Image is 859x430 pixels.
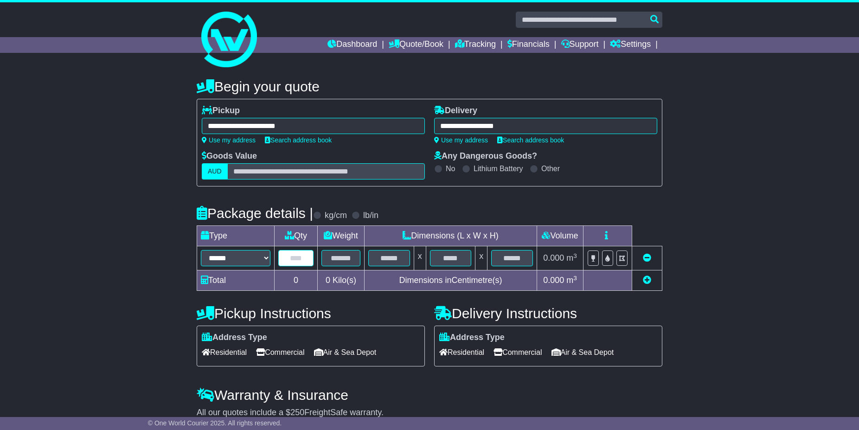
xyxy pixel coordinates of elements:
td: Qty [275,226,318,246]
span: 0.000 [543,253,564,263]
a: Support [561,37,599,53]
td: Type [197,226,275,246]
td: Dimensions in Centimetre(s) [364,270,537,291]
a: Quote/Book [389,37,443,53]
span: 250 [290,408,304,417]
h4: Pickup Instructions [197,306,425,321]
a: Settings [610,37,651,53]
label: No [446,164,455,173]
span: Residential [202,345,247,359]
td: x [475,246,487,270]
span: m [566,253,577,263]
a: Use my address [434,136,488,144]
label: Any Dangerous Goods? [434,151,537,161]
label: Other [541,164,560,173]
label: Pickup [202,106,240,116]
span: 0 [326,276,330,285]
label: Address Type [439,333,505,343]
a: Financials [507,37,550,53]
a: Add new item [643,276,651,285]
td: Weight [318,226,365,246]
h4: Package details | [197,205,313,221]
span: Commercial [256,345,304,359]
td: Volume [537,226,583,246]
a: Tracking [455,37,496,53]
td: Dimensions (L x W x H) [364,226,537,246]
sup: 3 [573,275,577,282]
a: Search address book [265,136,332,144]
label: Goods Value [202,151,257,161]
span: Air & Sea Depot [551,345,614,359]
td: Kilo(s) [318,270,365,291]
span: 0.000 [543,276,564,285]
h4: Delivery Instructions [434,306,662,321]
td: Total [197,270,275,291]
td: x [414,246,426,270]
label: Address Type [202,333,267,343]
span: Commercial [494,345,542,359]
sup: 3 [573,252,577,259]
h4: Warranty & Insurance [197,387,662,403]
label: AUD [202,163,228,180]
label: kg/cm [325,211,347,221]
span: Air & Sea Depot [314,345,377,359]
td: 0 [275,270,318,291]
span: m [566,276,577,285]
div: All our quotes include a $ FreightSafe warranty. [197,408,662,418]
a: Use my address [202,136,256,144]
a: Dashboard [327,37,377,53]
label: Lithium Battery [474,164,523,173]
a: Search address book [497,136,564,144]
span: © One World Courier 2025. All rights reserved. [148,419,282,427]
label: lb/in [363,211,378,221]
h4: Begin your quote [197,79,662,94]
span: Residential [439,345,484,359]
label: Delivery [434,106,477,116]
a: Remove this item [643,253,651,263]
